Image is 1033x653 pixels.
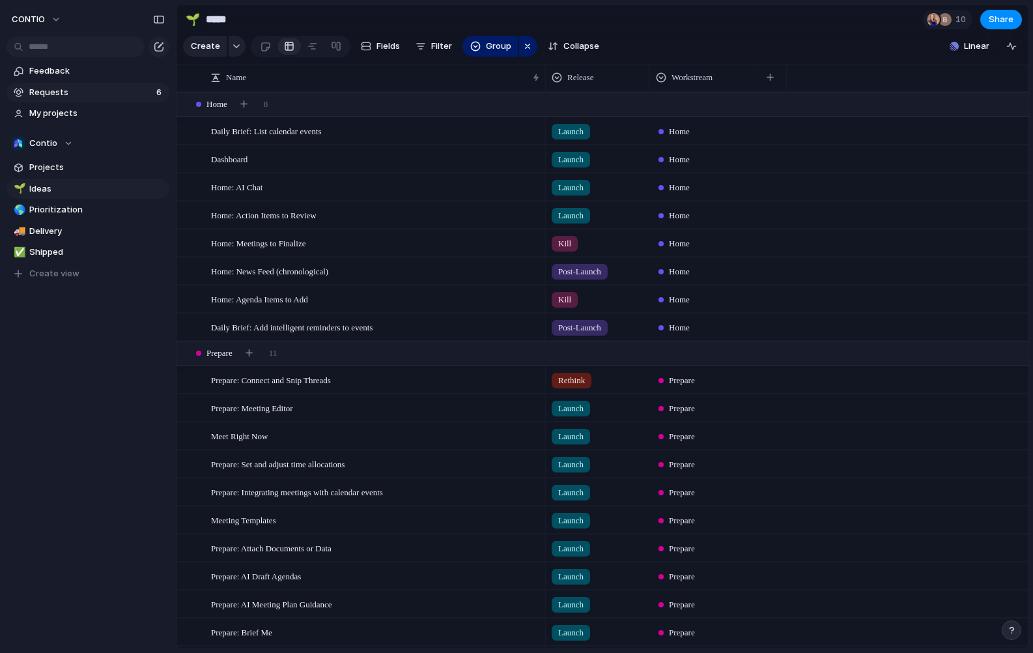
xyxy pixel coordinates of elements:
span: Prepare [669,486,695,499]
span: Launch [558,153,584,166]
span: Shipped [29,246,165,259]
span: Home: News Feed (chronological) [211,263,328,278]
span: Prepare: Brief Me [211,624,272,639]
span: Prepare [669,598,695,611]
span: Home [669,237,690,250]
span: Rethink [558,374,585,387]
span: Home: Agenda Items to Add [211,291,308,306]
span: Feedback [29,65,165,78]
span: Meeting Templates [211,512,276,527]
span: Home [669,265,690,278]
a: My projects [7,104,169,123]
span: Launch [558,125,584,138]
span: Contio [29,137,57,150]
button: 🌱 [182,9,203,30]
span: 11 [269,347,277,360]
span: Home: Action Items to Review [211,207,317,222]
span: Prepare [669,402,695,415]
span: Prepare [669,458,695,471]
span: Launch [558,486,584,499]
button: Linear [944,36,995,56]
button: Create [183,36,227,57]
span: Launch [558,570,584,583]
button: ✅ [12,246,25,259]
a: Feedback [7,61,169,81]
button: Share [980,10,1022,29]
span: Launch [558,181,584,194]
span: Home [669,125,690,138]
span: Create [191,40,220,53]
span: 6 [156,86,164,99]
a: ✅Shipped [7,242,169,262]
span: Home: Meetings to Finalize [211,235,306,250]
button: Create view [7,264,169,283]
span: Kill [558,293,571,306]
span: Share [989,13,1013,26]
span: Requests [29,86,152,99]
button: Filter [410,36,457,57]
span: Post-Launch [558,265,601,278]
span: Launch [558,430,584,443]
span: Home [669,209,690,222]
span: Post-Launch [558,321,601,334]
button: Group [462,36,518,57]
span: Fields [376,40,400,53]
span: Ideas [29,182,165,196]
span: Dashboard [211,151,248,166]
span: Prepare [669,374,695,387]
span: Group [486,40,511,53]
span: 8 [264,98,268,111]
div: 🌱 [14,181,23,196]
div: 🌎Prioritization [7,200,169,220]
div: 🌎 [14,203,23,218]
span: Launch [558,458,584,471]
span: Launch [558,402,584,415]
a: Projects [7,158,169,177]
span: Delivery [29,225,165,238]
span: Prepare: Meeting Editor [211,400,293,415]
span: Kill [558,237,571,250]
span: Prepare: Attach Documents or Data [211,540,332,555]
button: 🌎 [12,203,25,216]
span: Home [669,321,690,334]
button: CONTIO [6,9,68,30]
span: Linear [964,40,989,53]
span: Launch [558,598,584,611]
span: Collapse [563,40,599,53]
button: Fields [356,36,405,57]
span: Prepare: AI Meeting Plan Guidance [211,596,332,611]
a: Requests6 [7,83,169,102]
span: Meet Right Now [211,428,268,443]
button: Collapse [543,36,604,57]
span: Home: AI Chat [211,179,262,194]
span: Prepare [669,514,695,527]
span: Prepare: Set and adjust time allocations [211,456,345,471]
span: Release [567,71,593,84]
span: Launch [558,542,584,555]
a: 🌱Ideas [7,179,169,199]
div: 🚚 [14,224,23,239]
span: Home [669,293,690,306]
div: ✅ [14,245,23,260]
span: Prepare [669,626,695,639]
span: 10 [955,13,970,26]
button: 🌱 [12,182,25,196]
span: Projects [29,161,165,174]
span: Launch [558,209,584,222]
span: Daily Brief: List calendar events [211,123,322,138]
span: Name [226,71,246,84]
div: 🌱 [186,10,200,28]
span: CONTIO [12,13,45,26]
span: Prepare [669,570,695,583]
span: Prepare [669,430,695,443]
span: Home [669,181,690,194]
span: Prepare [206,347,233,360]
span: Launch [558,626,584,639]
span: Prepare: Integrating meetings with calendar events [211,484,383,499]
span: Create view [29,267,79,280]
span: My projects [29,107,165,120]
a: 🚚Delivery [7,222,169,241]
